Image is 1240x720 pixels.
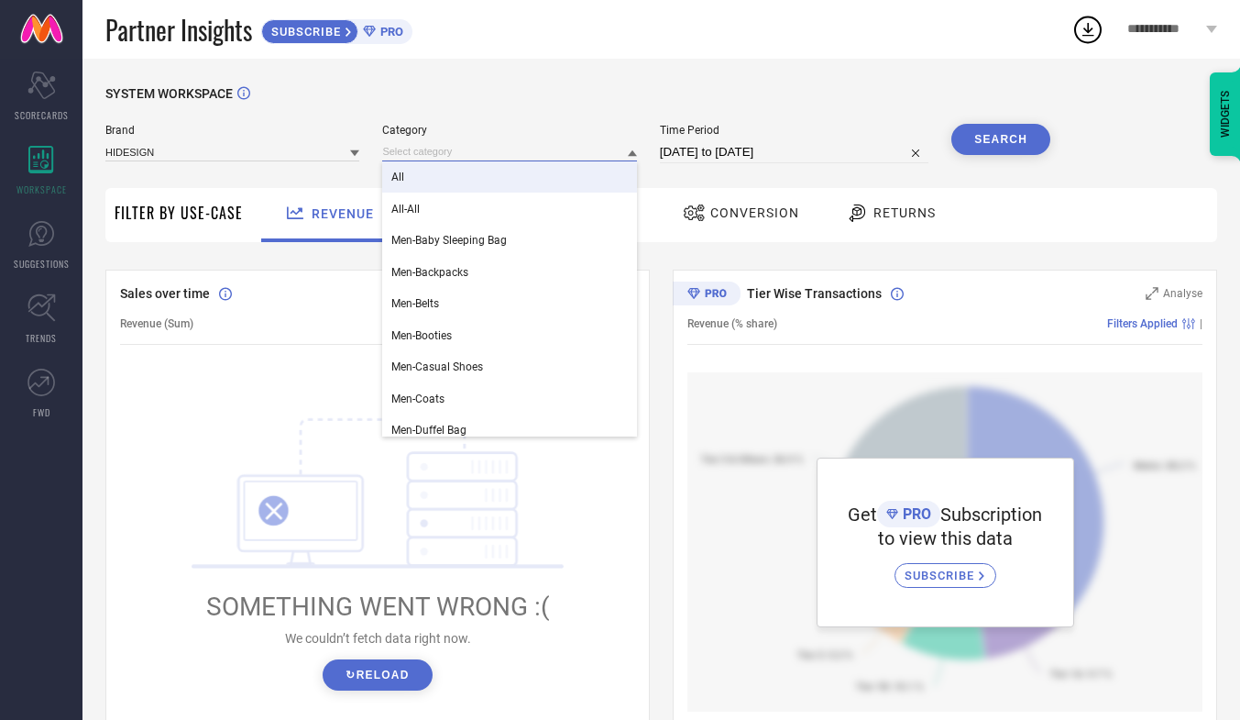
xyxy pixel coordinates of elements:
button: Search [951,124,1050,155]
span: We couldn’t fetch data right now. [285,631,471,646]
span: Revenue (% share) [687,317,777,330]
div: Premium [673,282,741,309]
span: Conversion [710,205,799,220]
span: Brand [105,124,359,137]
span: Tier Wise Transactions [747,286,882,301]
span: Men-Booties [391,329,452,342]
span: Men-Baby Sleeping Bag [391,234,507,247]
div: Open download list [1071,13,1104,46]
span: SUBSCRIBE [905,569,979,582]
div: Men-Belts [382,288,636,319]
span: Partner Insights [105,11,252,49]
div: Men-Baby Sleeping Bag [382,225,636,256]
span: Get [848,504,877,526]
a: SUBSCRIBEPRO [261,15,412,44]
div: All [382,161,636,193]
div: Men-Backpacks [382,257,636,288]
div: Men-Duffel Bag [382,415,636,446]
span: Filters Applied [1107,317,1178,330]
span: SUBSCRIBE [262,25,346,39]
span: Returns [873,205,936,220]
button: ↻Reload [323,659,432,691]
span: Revenue (Sum) [120,317,193,330]
span: PRO [898,505,931,523]
input: Select time period [660,141,928,163]
span: Men-Casual Shoes [391,360,483,373]
div: Men-Booties [382,320,636,351]
span: Time Period [660,124,928,137]
span: SUGGESTIONS [14,257,70,271]
span: Category [382,124,636,137]
span: PRO [376,25,403,39]
span: SCORECARDS [15,108,69,122]
span: Subscription [940,504,1042,526]
span: Analyse [1163,287,1202,300]
a: SUBSCRIBE [894,549,996,588]
span: Men-Coats [391,393,444,405]
span: FWD [33,405,50,419]
span: Men-Backpacks [391,266,468,279]
span: Revenue [312,206,374,221]
span: to view this data [878,527,1013,549]
span: | [1200,317,1202,330]
div: Men-Casual Shoes [382,351,636,382]
input: Select category [382,142,636,161]
span: Filter By Use-Case [115,202,243,224]
div: Men-Coats [382,383,636,415]
span: SYSTEM WORKSPACE [105,86,233,101]
span: WORKSPACE [16,183,67,196]
span: Men-Duffel Bag [391,424,466,437]
svg: Zoom [1146,287,1158,300]
span: Men-Belts [391,297,439,310]
span: Sales over time [120,286,210,301]
span: All-All [391,203,420,216]
span: TRENDS [26,331,57,345]
span: SOMETHING WENT WRONG :( [206,592,550,622]
span: All [391,171,404,183]
div: All-All [382,194,636,225]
